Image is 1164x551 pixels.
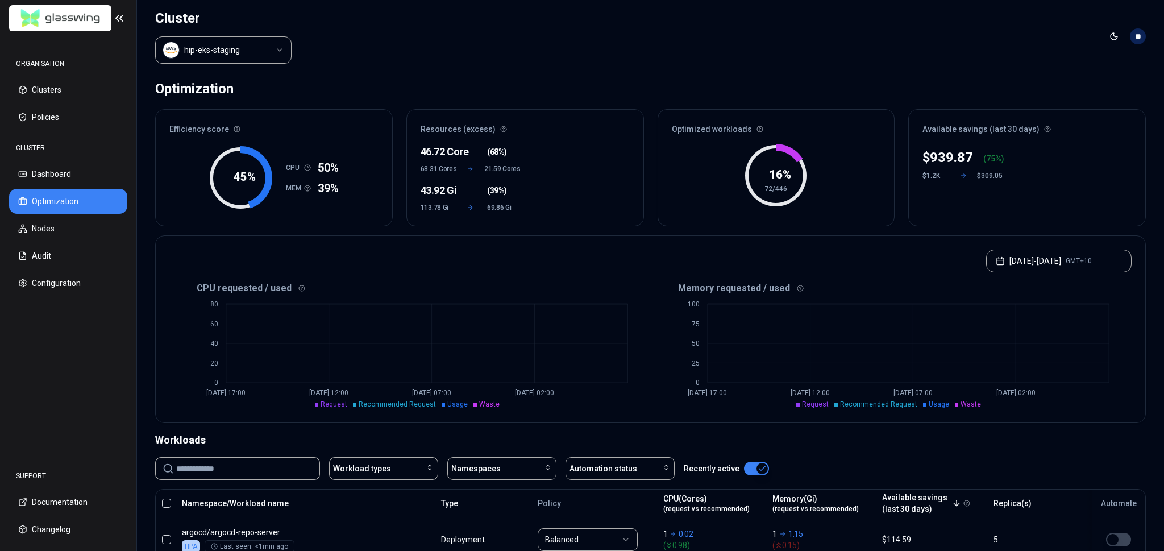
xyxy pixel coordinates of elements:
[1066,256,1092,266] span: GMT+10
[210,300,218,308] tspan: 80
[929,400,949,408] span: Usage
[764,185,787,193] tspan: 72/446
[986,153,995,164] p: 75
[9,189,127,214] button: Optimization
[772,504,859,513] span: (request vs recommended)
[9,490,127,515] button: Documentation
[487,146,507,158] span: ( )
[309,389,348,397] tspan: [DATE] 12:00
[566,457,675,480] button: Automation status
[441,534,487,545] div: Deployment
[882,534,983,545] div: $114.59
[9,52,127,75] div: ORGANISATION
[922,148,973,167] div: $
[407,110,643,142] div: Resources (excess)
[893,389,933,397] tspan: [DATE] 07:00
[155,9,292,27] h1: Cluster
[210,320,218,328] tspan: 60
[993,492,1032,515] button: Replica(s)
[286,163,304,172] h1: CPU
[447,457,556,480] button: Namespaces
[210,339,218,347] tspan: 40
[769,168,791,181] tspan: 16 %
[487,203,521,212] span: 69.86 Gi
[688,389,727,397] tspan: [DATE] 17:00
[182,492,289,515] button: Namespace/Workload name
[687,300,699,308] tspan: 100
[791,389,830,397] tspan: [DATE] 12:00
[490,146,505,158] span: 68%
[484,164,521,173] span: 21.59 Cores
[318,180,339,196] span: 39%
[663,504,750,513] span: (request vs recommended)
[441,492,458,515] button: Type
[156,110,392,142] div: Efficiency score
[9,243,127,268] button: Audit
[802,400,829,408] span: Request
[333,463,391,474] span: Workload types
[182,527,400,538] p: argocd-repo-server
[977,171,1004,180] div: $309.05
[318,160,339,176] span: 50%
[983,153,1004,164] div: ( %)
[909,110,1145,142] div: Available savings (last 30 days)
[412,389,451,397] tspan: [DATE] 07:00
[986,250,1132,272] button: [DATE]-[DATE]GMT+10
[421,164,457,173] span: 68.31 Cores
[487,185,507,196] span: ( )
[515,389,554,397] tspan: [DATE] 02:00
[996,389,1035,397] tspan: [DATE] 02:00
[210,359,218,367] tspan: 20
[165,44,177,56] img: aws
[329,457,438,480] button: Workload types
[9,105,127,130] button: Policies
[479,400,500,408] span: Waste
[930,148,973,167] p: 939.87
[214,379,218,387] tspan: 0
[16,5,105,32] img: GlassWing
[922,171,950,180] div: $1.2K
[663,540,763,551] span: ( 0.98 )
[772,528,777,540] p: 1
[9,465,127,487] div: SUPPORT
[9,271,127,296] button: Configuration
[321,400,347,408] span: Request
[651,281,1132,295] div: Memory requested / used
[421,203,454,212] span: 113.78 Gi
[772,540,872,551] span: ( 0.15 )
[286,184,304,193] h1: MEM
[9,216,127,241] button: Nodes
[538,498,652,509] div: Policy
[788,528,803,540] p: 1.15
[169,281,651,295] div: CPU requested / used
[691,339,699,347] tspan: 50
[663,492,750,515] button: CPU(Cores)(request vs recommended)
[961,400,981,408] span: Waste
[663,528,668,540] p: 1
[772,493,859,513] div: Memory(Gi)
[691,359,699,367] tspan: 25
[359,400,436,408] span: Recommended Request
[691,320,699,328] tspan: 75
[234,170,256,184] tspan: 45 %
[490,185,505,196] span: 39%
[9,161,127,187] button: Dashboard
[9,517,127,542] button: Changelog
[1106,533,1131,546] button: This workload cannot be automated, because HPA is applied or managed by Gitops.
[695,379,699,387] tspan: 0
[1097,498,1140,509] div: Automate
[451,463,501,474] span: Namespaces
[569,463,637,474] span: Automation status
[840,400,917,408] span: Recommended Request
[421,144,454,160] div: 46.72 Core
[663,493,750,513] div: CPU(Cores)
[155,77,234,100] div: Optimization
[882,492,961,515] button: Available savings(last 30 days)
[211,542,288,551] div: Last seen: <1min ago
[679,528,693,540] p: 0.02
[658,110,895,142] div: Optimized workloads
[9,77,127,102] button: Clusters
[155,36,292,64] button: Select a value
[993,534,1080,545] div: 5
[447,400,468,408] span: Usage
